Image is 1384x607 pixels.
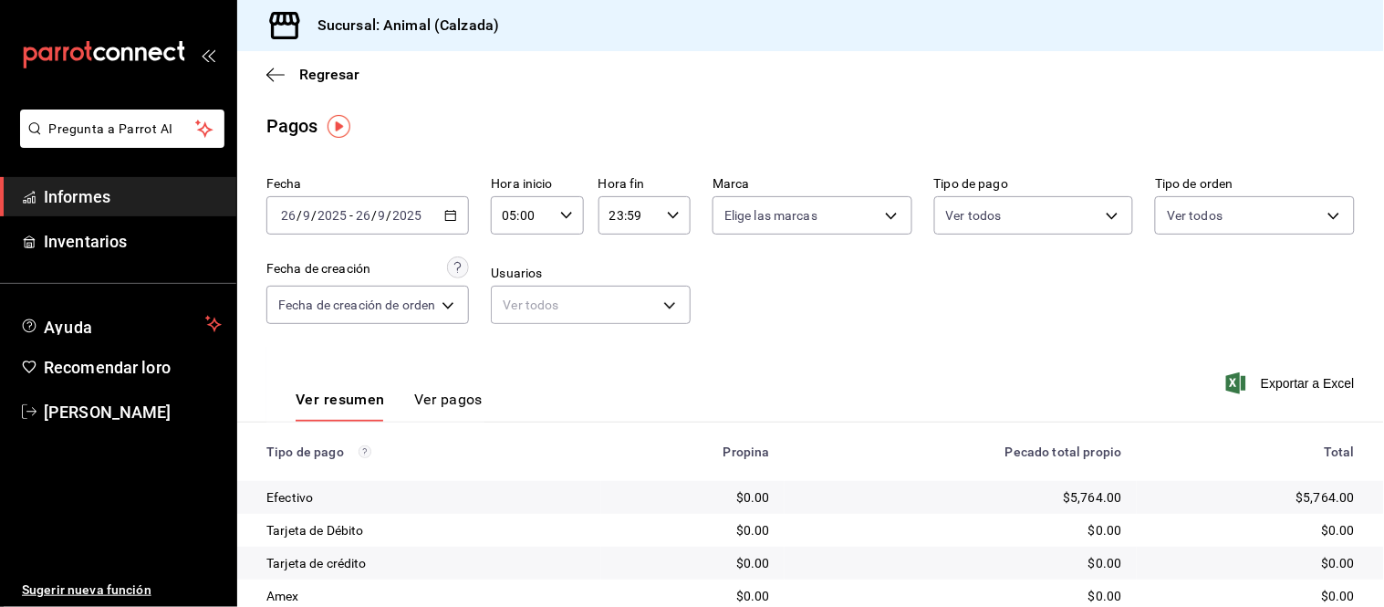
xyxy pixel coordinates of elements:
font: $0.00 [736,589,770,603]
font: $0.00 [736,490,770,505]
button: Exportar a Excel [1230,372,1355,394]
font: Pagos [266,115,318,137]
font: Tarjeta de crédito [266,556,367,570]
font: Sugerir nueva función [22,582,151,597]
input: -- [355,208,371,223]
font: [PERSON_NAME] [44,403,172,422]
font: Total [1324,445,1355,459]
font: Pregunta a Parrot AI [49,121,173,136]
font: - [349,208,353,223]
input: -- [280,208,297,223]
font: Regresar [299,66,359,83]
font: Marca [713,177,750,192]
font: / [387,208,392,223]
font: Propina [723,445,770,459]
font: $5,764.00 [1063,490,1121,505]
font: Amex [266,589,299,603]
font: Ver todos [946,208,1002,223]
font: $0.00 [736,523,770,538]
font: Ver pagos [414,391,483,408]
input: -- [378,208,387,223]
font: $0.00 [1321,523,1355,538]
font: Pecado total propio [1005,445,1122,459]
button: abrir_cajón_menú [201,47,215,62]
font: Inventarios [44,232,127,251]
font: Elige las marcas [724,208,817,223]
font: / [311,208,317,223]
font: Tipo de pago [266,445,344,459]
font: $0.00 [736,556,770,570]
font: Tipo de pago [934,177,1009,192]
font: Fecha [266,177,302,192]
font: Fecha de creación de orden [278,298,435,312]
font: $0.00 [1321,556,1355,570]
font: / [371,208,377,223]
font: $0.00 [1321,589,1355,603]
button: Regresar [266,66,359,83]
div: pestañas de navegación [296,390,483,422]
a: Pregunta a Parrot AI [13,132,224,152]
font: Sucursal: Animal (Calzada) [317,16,499,34]
input: ---- [392,208,423,223]
font: Informes [44,187,110,206]
font: $0.00 [1088,556,1122,570]
font: Efectivo [266,490,313,505]
font: Ver todos [503,298,558,312]
font: Recomendar loro [44,358,171,377]
font: Hora fin [598,177,645,192]
font: $0.00 [1088,523,1122,538]
font: Usuarios [491,267,542,281]
font: $5,764.00 [1296,490,1355,505]
font: $0.00 [1088,589,1122,603]
font: / [297,208,302,223]
font: Ver resumen [296,391,385,408]
input: ---- [317,208,348,223]
font: Ver todos [1167,208,1223,223]
svg: Los pagos realizados con Pay y otras terminales son montos brutos. [359,445,371,458]
font: Tipo de orden [1155,177,1233,192]
font: Hora inicio [491,177,552,192]
img: Marcador de información sobre herramientas [328,115,350,138]
button: Pregunta a Parrot AI [20,110,224,148]
font: Exportar a Excel [1261,376,1355,391]
input: -- [302,208,311,223]
font: Tarjeta de Débito [266,523,364,538]
font: Ayuda [44,318,93,337]
font: Fecha de creación [266,261,370,276]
